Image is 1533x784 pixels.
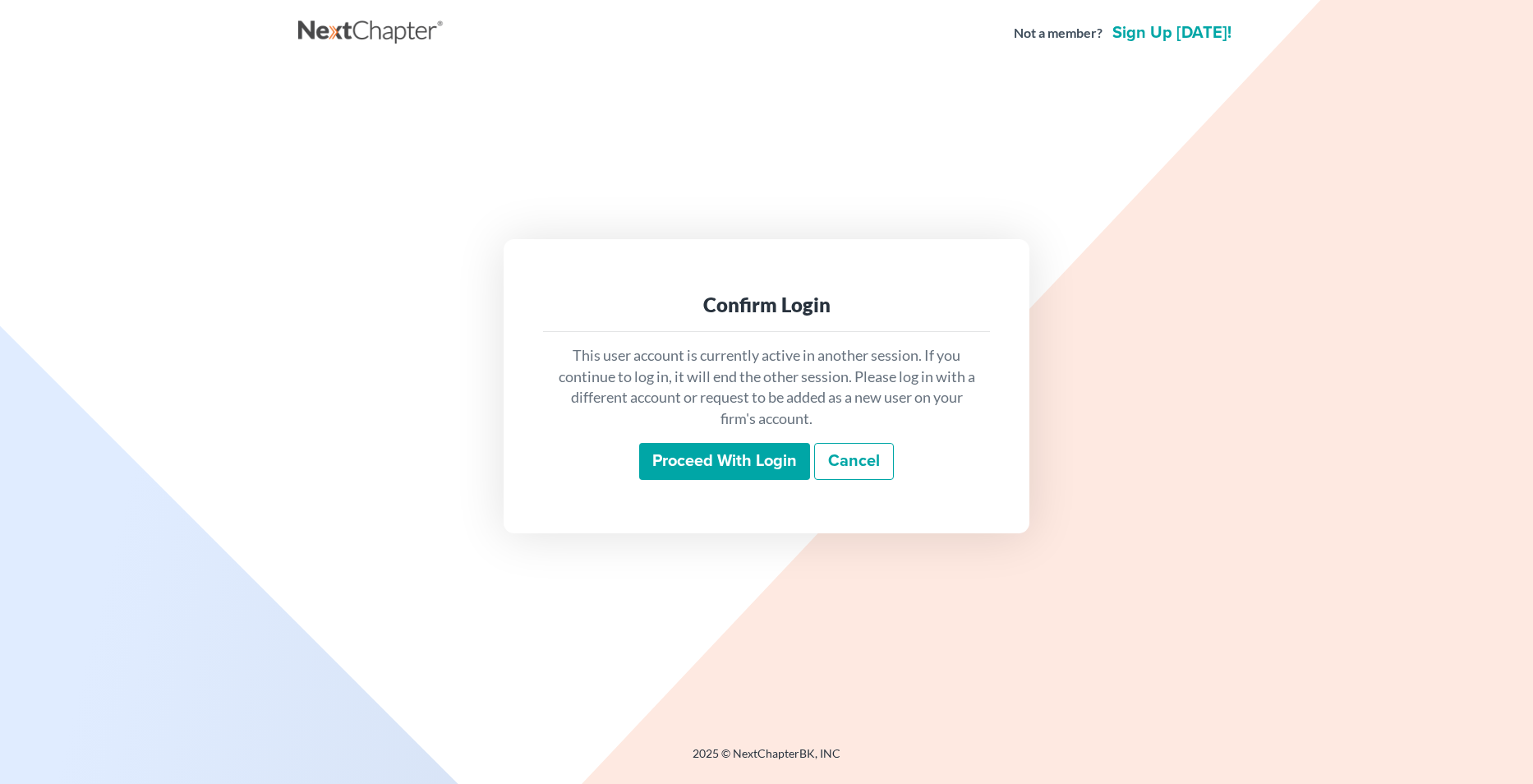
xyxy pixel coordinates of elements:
[556,292,977,318] div: Confirm Login
[1109,25,1235,41] a: Sign up [DATE]!
[1014,24,1103,43] strong: Not a member?
[556,345,977,430] p: This user account is currently active in another session. If you continue to log in, it will end ...
[639,443,810,481] input: Proceed with login
[814,443,894,481] a: Cancel
[298,745,1235,775] div: 2025 © NextChapterBK, INC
